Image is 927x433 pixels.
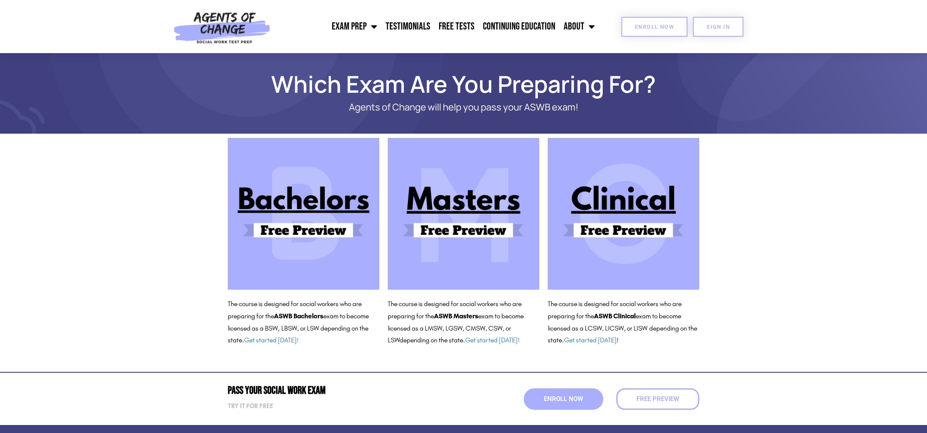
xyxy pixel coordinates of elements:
b: ASWB Clinical [594,312,636,320]
a: Enroll Now [621,17,687,37]
h2: Pass Your Social Work Exam [228,385,459,396]
a: Exam Prep [328,16,381,37]
p: Agents of Change will help you pass your ASWB exam! [257,102,670,113]
b: ASWB Bachelors [274,312,323,320]
p: The course is designed for social workers who are preparing for the exam to become licensed as a ... [388,298,539,347]
span: Free Preview [637,396,679,402]
a: Enroll Now [524,388,603,410]
a: SIGN IN [693,17,743,37]
strong: Try it for free [228,402,273,410]
a: Testimonials [381,16,434,37]
a: About [559,16,599,37]
span: . ! [562,336,618,344]
a: Free Tests [434,16,479,37]
a: Free Preview [616,388,699,410]
nav: Menu [275,16,599,37]
span: SIGN IN [706,24,730,30]
span: depending on the state. [400,336,519,344]
a: Get started [DATE]! [465,336,519,344]
h1: Which Exam Are You Preparing For? [224,74,703,94]
b: ASWB Masters [434,312,478,320]
span: Enroll Now [544,396,583,402]
span: Enroll Now [635,24,674,30]
a: Continuing Education [479,16,559,37]
a: Get started [DATE] [564,336,617,344]
p: The course is designed for social workers who are preparing for the exam to become licensed as a ... [548,298,699,347]
p: The course is designed for social workers who are preparing for the exam to become licensed as a ... [228,298,379,347]
a: Get started [DATE]! [244,336,298,344]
